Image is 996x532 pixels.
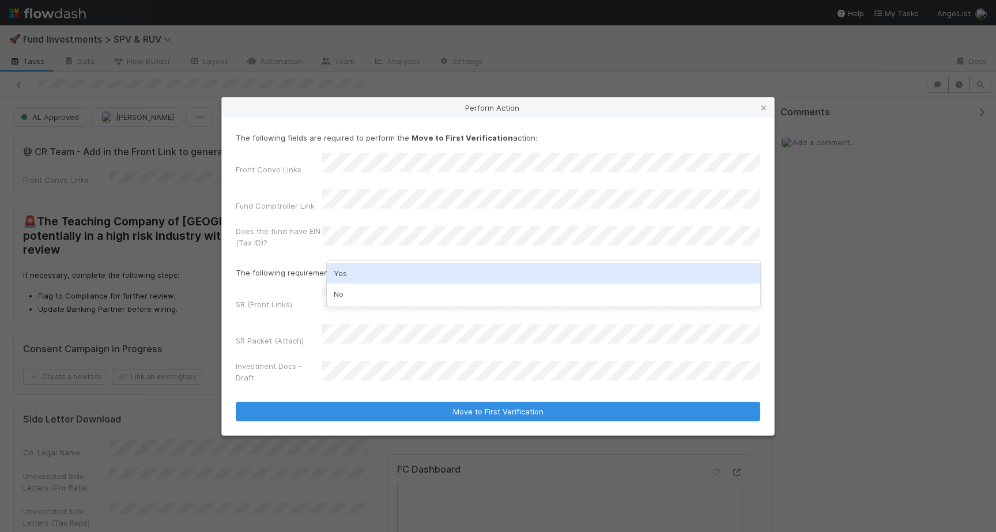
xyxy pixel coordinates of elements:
div: Perform Action [222,97,774,118]
button: Move to First Verification [236,402,760,421]
label: SR Packet (Attach) [236,335,304,346]
label: SR (Front Links) [236,299,292,310]
strong: Move to First Verification [412,133,513,142]
label: Does the fund have EIN (Tax ID)? [236,225,322,248]
div: Yes [327,263,760,284]
p: The following fields are required to perform the action: [236,132,760,144]
label: Front Convo Links [236,164,301,175]
label: Investment Docs - Draft [236,360,322,383]
p: The following requirement was not met: Add the Documents that need to be signed [236,267,760,278]
div: No [327,284,760,304]
label: Fund Comptroller Link [236,200,315,212]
